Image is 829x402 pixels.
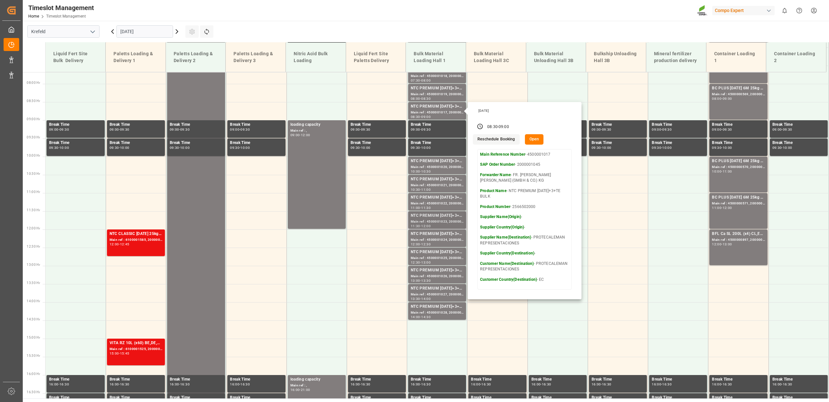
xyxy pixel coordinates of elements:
input: DD.MM.YYYY [116,25,173,38]
div: Break Time [652,140,704,146]
div: Paletts Loading & Delivery 1 [111,48,160,67]
div: - [239,128,240,131]
div: 16:30 [542,383,551,386]
p: - [480,214,569,220]
div: 16:30 [60,383,69,386]
div: 16:00 [49,383,59,386]
div: Main ref : 4500001024, 2000001045 [411,237,463,243]
div: Break Time [411,122,463,128]
div: - [541,383,542,386]
div: 09:30 [662,128,672,131]
div: Break Time [712,376,765,383]
p: - 4500001017 [480,152,569,158]
div: - [661,383,662,386]
div: 16:00 [592,383,601,386]
div: Break Time [49,395,102,401]
div: 15:45 [120,352,129,355]
div: 09:00 [411,128,420,131]
span: 11:00 Hr [27,190,40,194]
div: 09:30 [170,146,179,149]
button: open menu [87,27,97,37]
div: - [721,146,722,149]
div: 14:00 [421,297,431,300]
div: Break Time [772,376,825,383]
button: show 0 new notifications [777,3,792,18]
div: 16:00 [471,383,480,386]
strong: Customer Country(Destination) [480,277,537,282]
div: 16:30 [662,383,672,386]
strong: Supplier Country(Destination) [480,251,534,255]
div: - [420,170,421,173]
span: 14:00 Hr [27,299,40,303]
div: 11:00 [411,206,420,209]
p: - 2000001045 [480,162,569,168]
div: 10:00 [712,170,721,173]
strong: Product Number [480,204,510,209]
div: 12:30 [411,261,420,264]
div: Main ref : 4500000571, 2000000524 [712,201,765,206]
div: 16:00 [652,383,661,386]
div: 16:30 [240,383,250,386]
div: 14:30 [421,316,431,318]
div: - [59,383,60,386]
div: Break Time [49,122,102,128]
div: - [119,352,120,355]
div: 08:00 [411,97,420,100]
div: 09:00 [712,128,721,131]
div: 09:30 [712,146,721,149]
div: Break Time [170,376,222,383]
div: 09:00 [499,124,509,130]
div: 16:00 [411,383,420,386]
div: 16:00 [351,383,360,386]
div: 12:00 [712,243,721,246]
div: 10:00 [361,146,370,149]
div: - [119,128,120,131]
div: - [782,383,782,386]
div: 16:00 [170,383,179,386]
p: - EC [480,277,569,283]
strong: Customer Name(Destination) [480,261,534,266]
button: Reschedule Booking [473,134,519,145]
div: Main ref : 4500001027, 2000001045 [411,292,463,297]
div: 07:30 [411,79,420,82]
div: 09:30 [120,128,129,131]
div: Break Time [110,395,162,401]
div: 09:00 [723,97,732,100]
div: Compo Expert [712,6,775,15]
div: 16:30 [120,383,129,386]
div: - [721,97,722,100]
div: - [721,128,722,131]
div: NTC PREMIUM [DATE]+3+TE BULK [411,158,463,164]
div: 10:00 [180,146,190,149]
div: 09:30 [49,146,59,149]
span: 08:30 Hr [27,99,40,103]
div: 09:30 [592,146,601,149]
div: - [119,146,120,149]
div: 10:00 [120,146,129,149]
div: Main ref : 6100001585, 2000001263 [110,237,162,243]
div: - [601,146,602,149]
div: - [360,383,361,386]
div: 09:00 [290,134,300,136]
div: - [420,128,421,131]
div: - [420,79,421,82]
div: 16:30 [421,383,431,386]
div: 10:00 [411,170,420,173]
p: - PROTECALEMAN REPRESENTACIONES [480,261,569,272]
div: 16:30 [481,383,491,386]
div: 08:30 [487,124,498,130]
div: 16:00 [531,383,541,386]
div: - [661,146,662,149]
div: 12:00 [301,134,310,136]
strong: Product Name [480,188,507,193]
div: Break Time [411,376,463,383]
div: Break Time [170,395,222,401]
div: 16:30 [180,383,190,386]
div: 09:30 [421,128,431,131]
div: 09:00 [49,128,59,131]
div: BFL Ca SL 200L (x4) CL,ES,LAT MTO [712,231,765,237]
div: Break Time [592,140,644,146]
div: NTC PREMIUM [DATE]+3+TE BULK [411,267,463,274]
div: 10:00 [783,146,792,149]
div: loading capacity [290,122,343,128]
